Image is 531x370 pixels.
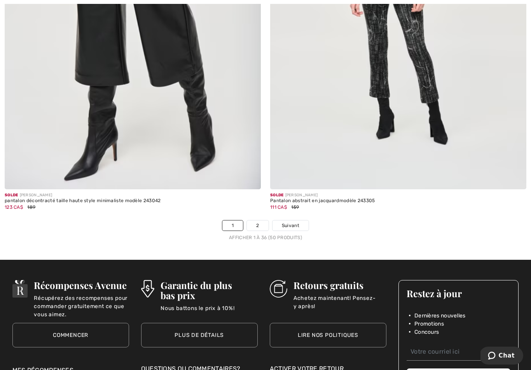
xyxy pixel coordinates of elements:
[272,220,309,231] a: Suivant
[141,280,154,298] img: Garantie du plus bas prix
[270,323,386,347] a: Lire nos politiques
[161,280,258,300] h3: Garantie du plus bas prix
[407,343,511,361] input: Votre courriel ici
[34,294,129,310] p: Récupérez des recompenses pour commander gratuitement ce que vous aimez.
[414,320,444,328] span: Promotions
[5,193,18,197] span: Solde
[414,312,466,320] span: Dernières nouvelles
[5,204,23,210] span: 123 CA$
[270,198,375,204] div: Pantalon abstrait en jacquardmodèle 243305
[222,220,243,231] a: 1
[12,323,129,347] a: Commencer
[5,192,161,198] div: [PERSON_NAME]
[270,280,287,298] img: Retours gratuits
[247,220,268,231] a: 2
[407,288,511,298] h3: Restez à jour
[270,204,287,210] span: 111 CA$
[161,304,258,320] p: Nous battons le prix à 10%!
[5,198,161,204] div: pantalon décontracté taille haute style minimaliste modèle 243042
[480,347,523,366] iframe: Ouvre un widget dans lequel vous pouvez chatter avec l’un de nos agents
[414,328,439,336] span: Concours
[293,294,386,310] p: Achetez maintenant! Pensez-y après!
[12,280,28,298] img: Récompenses Avenue
[293,280,386,290] h3: Retours gratuits
[27,204,35,210] span: 189
[141,323,258,347] a: Plus de détails
[291,204,299,210] span: 159
[270,192,375,198] div: [PERSON_NAME]
[270,193,284,197] span: Solde
[282,222,299,229] span: Suivant
[34,280,129,290] h3: Récompenses Avenue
